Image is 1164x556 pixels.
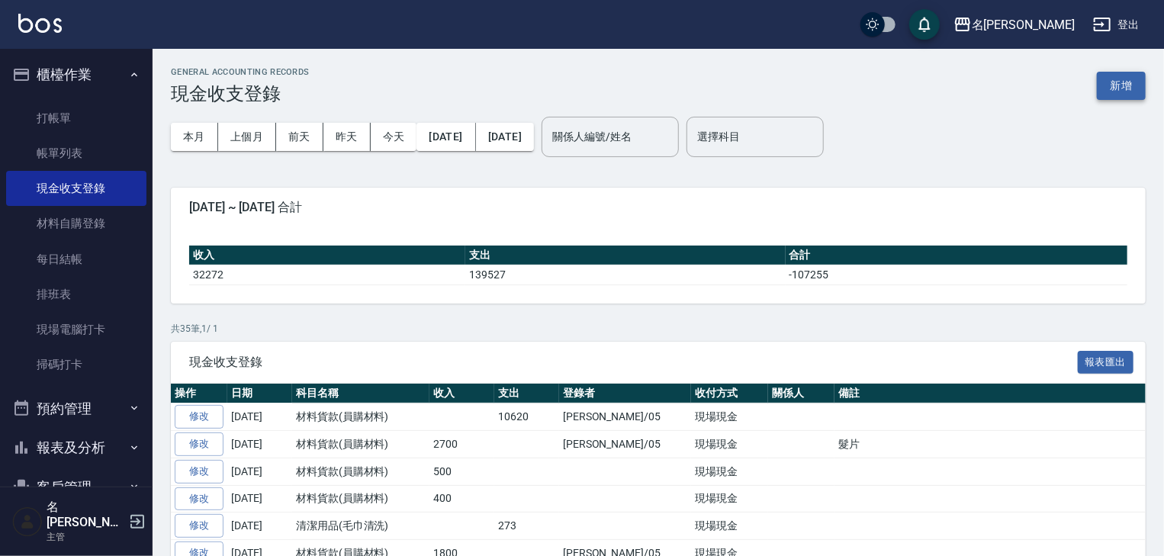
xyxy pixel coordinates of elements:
th: 支出 [494,384,559,403]
button: 昨天 [323,123,371,151]
h2: GENERAL ACCOUNTING RECORDS [171,67,310,77]
td: [DATE] [227,403,292,431]
button: 報表匯出 [1078,351,1134,374]
td: [PERSON_NAME]/05 [559,431,691,458]
a: 掃碼打卡 [6,347,146,382]
button: 本月 [171,123,218,151]
td: 現場現金 [691,403,768,431]
h3: 現金收支登錄 [171,83,310,104]
td: 139527 [465,265,786,284]
td: 273 [494,513,559,540]
td: [PERSON_NAME]/05 [559,403,691,431]
a: 修改 [175,405,223,429]
a: 修改 [175,514,223,538]
button: 客戶管理 [6,468,146,507]
h5: 名[PERSON_NAME] [47,500,124,530]
td: 材料貨款(員購材料) [292,458,429,485]
a: 修改 [175,432,223,456]
td: 現場現金 [691,513,768,540]
td: -107255 [786,265,1127,284]
td: 400 [429,485,494,513]
td: 材料貨款(員購材料) [292,485,429,513]
a: 報表匯出 [1078,354,1134,368]
a: 排班表 [6,277,146,312]
td: [DATE] [227,485,292,513]
img: Logo [18,14,62,33]
th: 日期 [227,384,292,403]
button: [DATE] [416,123,475,151]
span: 現金收支登錄 [189,355,1078,370]
div: 名[PERSON_NAME] [972,15,1075,34]
a: 打帳單 [6,101,146,136]
p: 共 35 筆, 1 / 1 [171,322,1146,336]
td: 500 [429,458,494,485]
button: 新增 [1097,72,1146,100]
a: 材料自購登錄 [6,206,146,241]
td: 材料貨款(員購材料) [292,403,429,431]
td: 材料貨款(員購材料) [292,431,429,458]
td: 10620 [494,403,559,431]
td: [DATE] [227,431,292,458]
th: 備註 [834,384,1162,403]
button: 櫃檯作業 [6,55,146,95]
th: 合計 [786,246,1127,265]
p: 主管 [47,530,124,544]
button: save [909,9,940,40]
button: 預約管理 [6,389,146,429]
th: 收付方式 [691,384,768,403]
a: 每日結帳 [6,242,146,277]
span: [DATE] ~ [DATE] 合計 [189,200,1127,215]
td: [DATE] [227,458,292,485]
td: 現場現金 [691,431,768,458]
th: 科目名稱 [292,384,429,403]
td: 32272 [189,265,465,284]
th: 支出 [465,246,786,265]
td: 清潔用品(毛巾清洗) [292,513,429,540]
a: 帳單列表 [6,136,146,171]
a: 現場電腦打卡 [6,312,146,347]
button: 上個月 [218,123,276,151]
button: [DATE] [476,123,534,151]
button: 登出 [1087,11,1146,39]
img: Person [12,506,43,537]
a: 現金收支登錄 [6,171,146,206]
th: 收入 [189,246,465,265]
a: 新增 [1097,78,1146,92]
td: 現場現金 [691,458,768,485]
button: 前天 [276,123,323,151]
th: 關係人 [768,384,834,403]
th: 登錄者 [559,384,691,403]
th: 收入 [429,384,494,403]
td: 現場現金 [691,485,768,513]
td: [DATE] [227,513,292,540]
td: 髮片 [834,431,1162,458]
button: 今天 [371,123,417,151]
a: 修改 [175,487,223,511]
th: 操作 [171,384,227,403]
td: 2700 [429,431,494,458]
button: 報表及分析 [6,428,146,468]
a: 修改 [175,460,223,484]
button: 名[PERSON_NAME] [947,9,1081,40]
